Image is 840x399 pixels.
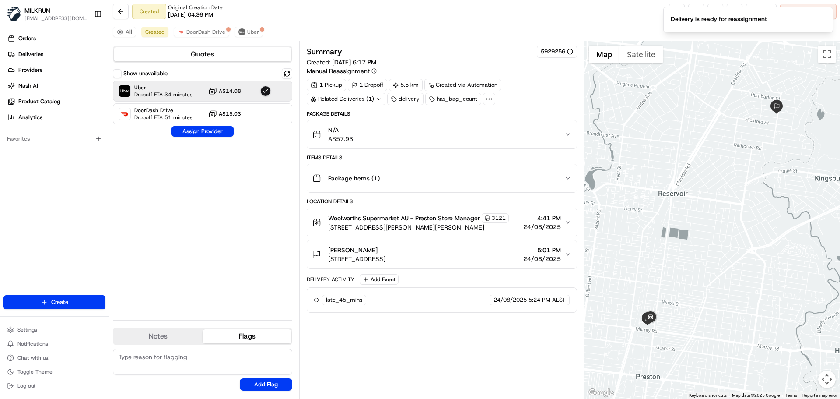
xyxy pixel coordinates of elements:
button: Woolworths Supermarket AU - Preston Store Manager3121[STREET_ADDRESS][PERSON_NAME][PERSON_NAME]4:... [307,208,576,237]
button: Settings [3,324,105,336]
span: [STREET_ADDRESS] [328,254,385,263]
button: All [113,27,136,37]
div: 1 [642,309,659,326]
span: Uber [247,28,259,35]
div: 1 Dropoff [348,79,387,91]
div: 1 Pickup [307,79,346,91]
div: Related Deliveries (1) [307,93,385,105]
span: [STREET_ADDRESS][PERSON_NAME][PERSON_NAME] [328,223,509,232]
span: Notifications [17,340,48,347]
button: Add Event [360,274,399,285]
button: Create [3,295,105,309]
span: 24/08/2025 [523,222,561,231]
span: Created [145,28,164,35]
span: Providers [18,66,42,74]
button: Assign Provider [171,126,234,137]
a: Nash AI [3,79,109,93]
span: [DATE] 04:36 PM [168,11,213,19]
button: DoorDash Drive [174,27,229,37]
img: Google [587,387,616,399]
span: 5:24 PM AEST [528,296,566,304]
button: Manual Reassignment [307,67,377,75]
button: Log out [3,380,105,392]
button: A$14.08 [208,87,241,95]
div: Package Details [307,110,577,117]
button: Add Flag [240,378,292,391]
button: Notifications [3,338,105,350]
div: Delivery is ready for reassignment [671,14,767,23]
span: Orders [18,35,36,42]
h3: Summary [307,48,342,56]
div: 2 [770,100,784,114]
span: 3121 [492,215,506,222]
span: late_45_mins [326,296,362,304]
button: Created [141,27,168,37]
a: Analytics [3,110,109,124]
button: [PERSON_NAME][STREET_ADDRESS]5:01 PM24/08/2025 [307,240,576,268]
div: Favorites [3,132,105,146]
span: Package Items ( 1 ) [328,174,380,183]
button: Uber [234,27,263,37]
span: Created: [307,58,376,67]
span: A$15.03 [219,110,241,117]
div: Items Details [307,154,577,161]
div: Location Details [307,198,577,205]
img: MILKRUN [7,7,21,21]
button: Show satellite imagery [619,46,663,63]
a: Orders [3,32,109,46]
span: 4:41 PM [523,214,561,222]
div: Delivery Activity [307,276,354,283]
button: Keyboard shortcuts [689,392,727,399]
button: A$15.03 [208,109,241,118]
span: DoorDash Drive [134,107,192,114]
span: 5:01 PM [523,246,561,254]
img: uber-new-logo.jpeg [238,28,245,35]
button: Notes [114,329,203,343]
a: Created via Automation [424,79,501,91]
a: Report a map error [802,393,837,398]
span: Map data ©2025 Google [732,393,780,398]
span: A$57.93 [328,134,353,143]
span: Product Catalog [18,98,60,106]
span: DoorDash Drive [186,28,225,35]
button: Flags [203,329,291,343]
button: N/AA$57.93 [307,120,576,148]
span: Analytics [18,113,42,121]
span: MILKRUN [24,6,50,15]
span: 24/08/2025 [523,254,561,263]
button: Map camera controls [818,371,836,388]
button: 5929256 [541,48,573,56]
div: delivery [387,93,423,105]
a: Product Catalog [3,95,109,109]
span: [PERSON_NAME] [328,246,378,254]
span: Toggle Theme [17,368,52,375]
button: Chat with us! [3,352,105,364]
a: Providers [3,63,109,77]
span: Chat with us! [17,354,49,361]
button: MILKRUNMILKRUN[EMAIL_ADDRESS][DOMAIN_NAME] [3,4,91,25]
button: [EMAIL_ADDRESS][DOMAIN_NAME] [24,15,87,22]
span: Nash AI [18,82,38,90]
span: Dropoff ETA 51 minutes [134,114,192,121]
img: DoorDash Drive [119,108,130,120]
span: A$14.08 [219,88,241,95]
a: Terms (opens in new tab) [785,393,797,398]
span: 24/08/2025 [493,296,527,304]
span: Uber [134,84,192,91]
button: Package Items (1) [307,164,576,192]
img: Uber [119,85,130,97]
label: Show unavailable [123,70,168,78]
button: Toggle Theme [3,366,105,378]
a: Open this area in Google Maps (opens a new window) [587,387,616,399]
span: N/A [328,126,353,134]
div: 5.5 km [389,79,423,91]
span: [DATE] 6:17 PM [332,58,376,66]
span: Deliveries [18,50,43,58]
div: has_bag_count [425,93,481,105]
span: Woolworths Supermarket AU - Preston Store Manager [328,214,480,222]
span: Dropoff ETA 34 minutes [134,91,192,98]
img: doordash_logo_v2.png [178,28,185,35]
a: Deliveries [3,47,109,61]
button: Toggle fullscreen view [818,46,836,63]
